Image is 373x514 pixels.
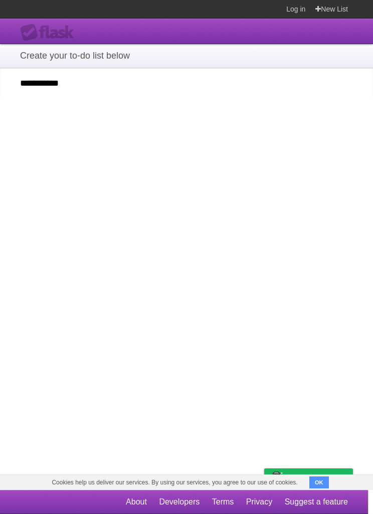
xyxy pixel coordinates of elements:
[269,469,283,486] img: Buy me a coffee
[20,24,80,42] div: Flask
[246,492,272,511] a: Privacy
[212,492,234,511] a: Terms
[42,475,307,490] span: Cookies help us deliver our services. By using our services, you agree to our use of cookies.
[264,468,353,487] a: Buy me a coffee
[20,49,353,63] h1: Create your to-do list below
[285,469,348,486] span: Buy me a coffee
[159,492,200,511] a: Developers
[126,492,147,511] a: About
[309,476,329,488] button: OK
[285,492,348,511] a: Suggest a feature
